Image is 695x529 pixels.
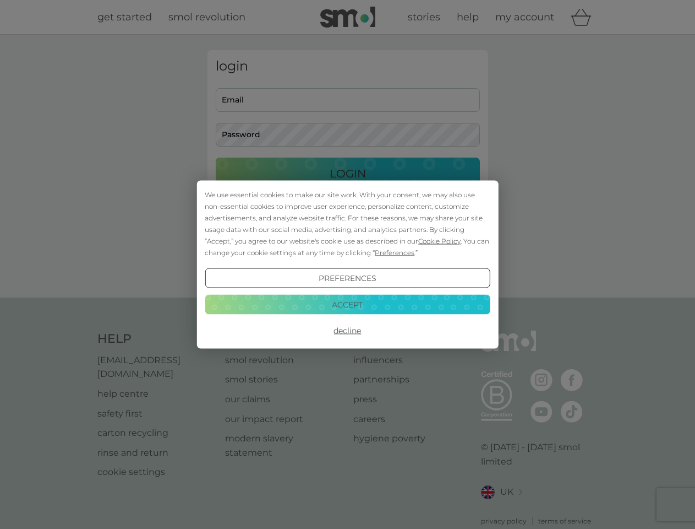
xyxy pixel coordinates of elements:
[205,268,490,288] button: Preferences
[205,294,490,314] button: Accept
[205,189,490,258] div: We use essential cookies to make our site work. With your consent, we may also use non-essential ...
[375,249,414,257] span: Preferences
[418,237,461,245] span: Cookie Policy
[205,321,490,341] button: Decline
[196,181,498,349] div: Cookie Consent Prompt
